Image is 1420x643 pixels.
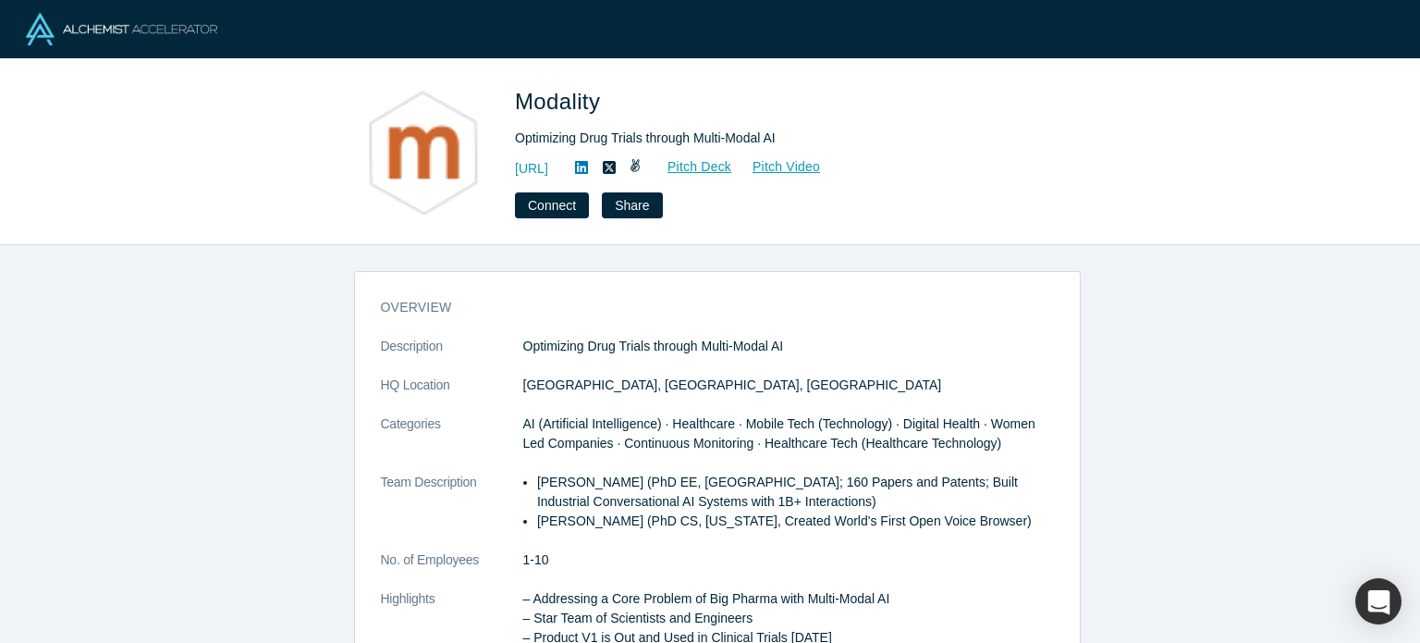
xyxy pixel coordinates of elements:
[523,550,1054,570] dd: 1-10
[515,129,1033,148] div: Optimizing Drug Trials through Multi-Modal AI
[523,376,1054,395] dd: [GEOGRAPHIC_DATA], [GEOGRAPHIC_DATA], [GEOGRAPHIC_DATA]
[732,156,821,178] a: Pitch Video
[523,337,1054,356] p: Optimizing Drug Trials through Multi-Modal AI
[647,156,732,178] a: Pitch Deck
[515,192,589,218] button: Connect
[381,473,523,550] dt: Team Description
[602,192,662,218] button: Share
[523,416,1035,451] span: AI (Artificial Intelligence) · Healthcare · Mobile Tech (Technology) · Digital Health · Women Led...
[360,85,489,215] img: Modality's Logo
[381,337,523,376] dt: Description
[537,512,1054,531] li: [PERSON_NAME] (PhD CS, [US_STATE], Created World's First Open Voice Browser)
[381,376,523,414] dt: HQ Location
[515,159,548,179] a: [URL]
[381,550,523,589] dt: No. of Employees
[381,414,523,473] dt: Categories
[515,89,606,114] span: Modality
[26,13,217,45] img: Alchemist Logo
[537,473,1054,512] li: [PERSON_NAME] (PhD EE, [GEOGRAPHIC_DATA]; 160 Papers and Patents; Built Industrial Conversational...
[381,298,1028,317] h3: overview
